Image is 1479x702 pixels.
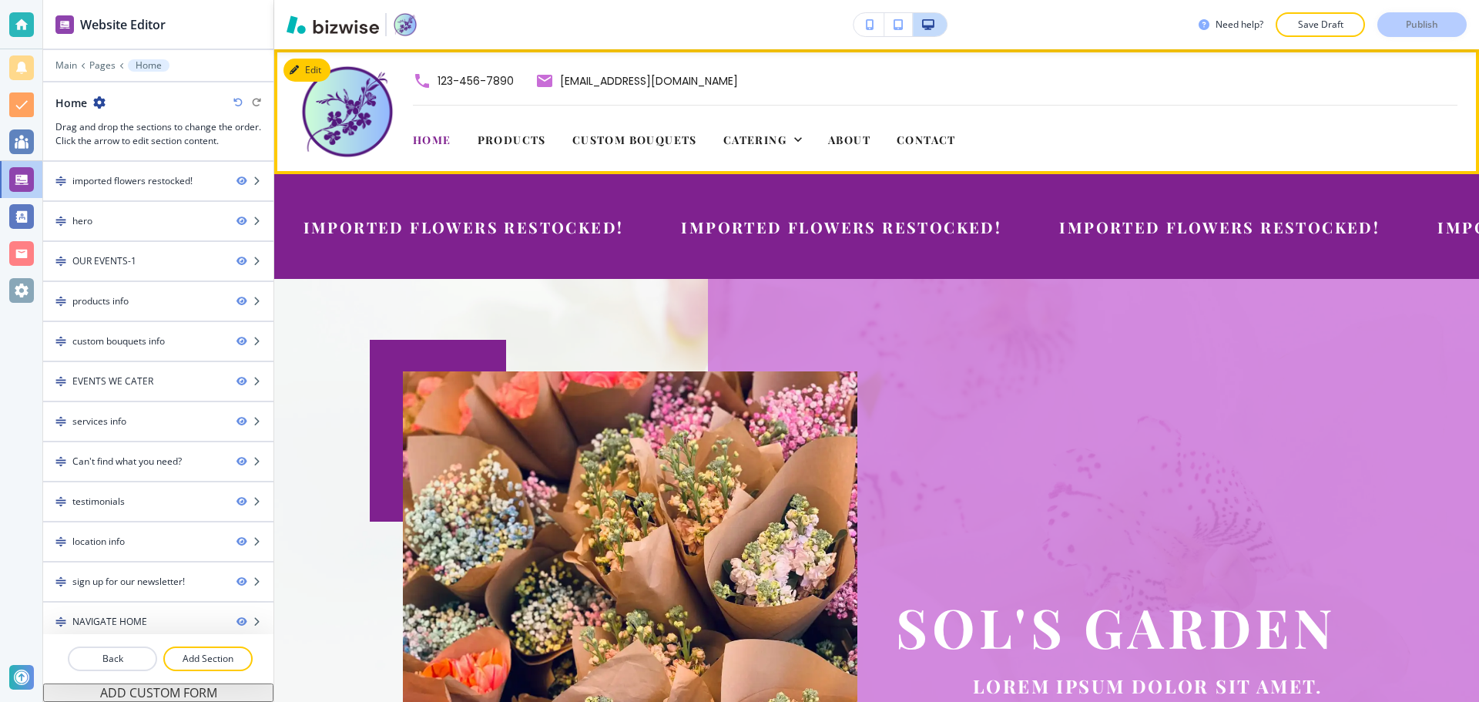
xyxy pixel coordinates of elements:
img: Drag [55,576,66,587]
span: About [828,133,870,147]
div: Dragproducts info [43,282,273,321]
div: Can't find what you need? [72,455,182,469]
div: Dragcustom bouquets info [43,322,273,361]
p: Save Draft [1296,18,1345,32]
div: Draghero [43,202,273,240]
button: Home [128,59,169,72]
a: 123-456-7890 [413,72,514,90]
button: Main [55,60,77,71]
p: Add Section [165,652,251,666]
a: [EMAIL_ADDRESS][DOMAIN_NAME] [535,72,738,90]
div: hero [72,214,92,228]
img: Drag [55,456,66,467]
p: imported flowers restocked! [681,217,1001,237]
img: Drag [55,256,66,267]
div: Dragservices info [43,402,273,441]
div: custom bouquets info [72,334,165,348]
img: Bizwise Logo [287,15,379,34]
h2: Home [55,95,87,111]
div: DragCan't find what you need? [43,442,273,481]
p: Home [136,60,162,71]
img: Drag [55,496,66,507]
div: imported flowers restocked! [72,174,193,188]
span: Catering [723,133,786,147]
div: DragNAVIGATE HOME [43,603,273,641]
h2: Website Editor [80,15,166,34]
img: Drag [55,216,66,227]
img: Drag [55,296,66,307]
div: OUR EVENTS-1 [72,254,136,268]
div: NAVIGATE HOME [72,615,147,629]
div: Dragtestimonials [43,482,273,521]
img: Drag [55,376,66,387]
p: imported flowers restocked! [1059,217,1380,237]
span: Contact [897,133,956,147]
p: [EMAIL_ADDRESS][DOMAIN_NAME] [560,72,738,90]
span: Custom Bouquets [572,133,697,147]
div: testimonials [72,495,125,509]
div: services info [72,415,126,428]
div: sign up for our newsletter! [72,575,185,589]
p: imported flowers restocked! [303,217,623,237]
span: Home [413,133,451,147]
div: DragOUR EVENTS-1 [43,242,273,280]
div: Catering [723,132,802,147]
img: Drag [55,416,66,427]
img: editor icon [55,15,74,34]
div: products info [72,294,129,308]
img: Sol's Garden [297,62,397,162]
h3: Need help? [1216,18,1263,32]
img: Your Logo [393,12,418,37]
span: Products [478,133,546,147]
div: Dragsign up for our newsletter! [43,563,273,601]
button: Add Section [163,647,253,671]
img: Drag [55,336,66,347]
div: location info [72,535,125,549]
p: 123-456-7890 [438,72,514,90]
div: Draglocation info [43,522,273,561]
img: Drag [55,176,66,186]
button: Pages [89,60,116,71]
div: DragEVENTS WE CATER [43,362,273,401]
p: Back [69,652,156,666]
img: Drag [55,616,66,627]
h3: Drag and drop the sections to change the order. Click the arrow to edit section content. [55,120,261,148]
button: Back [68,647,157,671]
button: ADD CUSTOM FORM [43,684,273,702]
button: Edit [283,59,330,82]
h1: Sol's Garden [896,596,1350,658]
img: Drag [55,536,66,547]
p: Lorem ipsum dolor sit amet. [973,673,1350,698]
div: Dragimported flowers restocked! [43,162,273,200]
button: Save Draft [1276,12,1365,37]
div: EVENTS WE CATER [72,375,153,388]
